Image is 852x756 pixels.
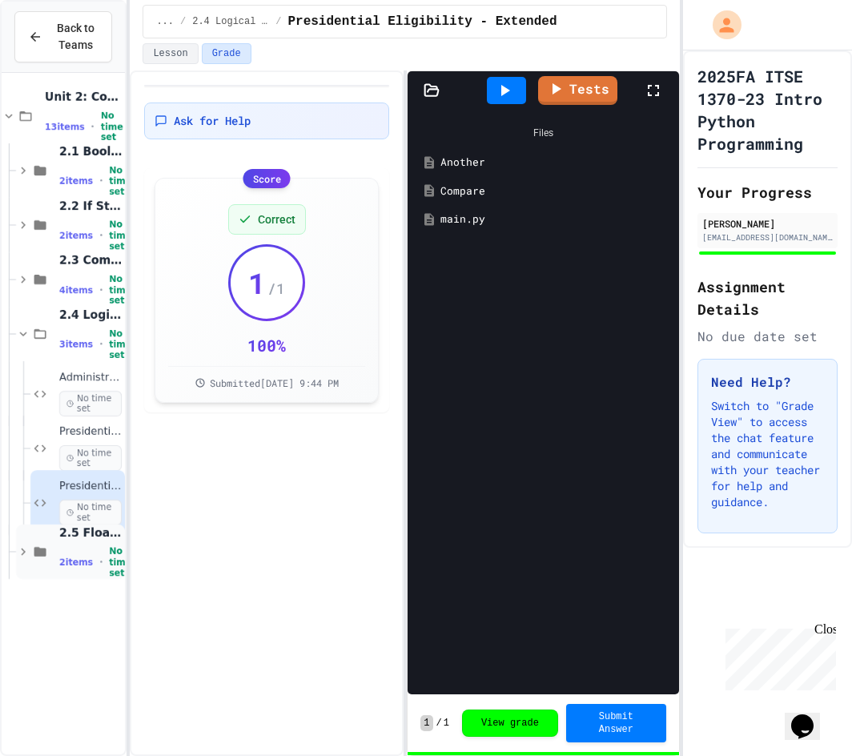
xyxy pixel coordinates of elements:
h2: Your Progress [697,181,838,203]
button: Grade [202,43,251,64]
iframe: chat widget [719,622,836,690]
span: 1 [420,715,432,731]
div: Files [416,118,671,148]
div: main.py [440,211,669,227]
iframe: chat widget [785,692,836,740]
span: • [99,556,102,569]
span: No time set [109,546,131,578]
span: Submit Answer [579,710,653,736]
span: Administrators, Teachers, and Students [59,371,122,384]
span: No time set [101,111,123,143]
span: Presidential Eligibility - Extended [287,12,557,31]
span: No time set [109,328,131,360]
span: No time set [109,274,131,306]
div: Chat with us now!Close [6,6,111,102]
span: 2.4 Logical Operators [192,15,269,28]
span: 2.5 Floating Point Numbers and Rounding [59,525,122,540]
span: • [99,338,102,351]
span: 1 [444,717,449,730]
span: Submitted [DATE] 9:44 PM [210,376,339,389]
span: • [99,283,102,296]
button: Back to Teams [14,11,112,62]
div: My Account [696,6,745,43]
span: Presidential Eligibility - Extended [59,480,122,493]
span: Presidential Eligibility [59,425,122,439]
span: Unit 2: Conditionals [45,90,122,104]
span: 2.4 Logical Operators [59,308,122,322]
div: Another [440,155,669,171]
span: 4 items [59,285,93,296]
span: Ask for Help [174,113,251,129]
div: [PERSON_NAME] [702,216,833,231]
div: Score [243,169,291,188]
a: Tests [538,76,617,105]
span: No time set [109,219,131,251]
h1: 2025FA ITSE 1370-23 Intro Python Programming [697,65,838,155]
span: Correct [258,211,295,227]
span: No time set [109,165,131,197]
span: 2 items [59,557,93,568]
span: 2.2 If Statements [59,199,122,213]
button: Lesson [143,43,198,64]
span: 1 [248,267,266,299]
div: Compare [440,183,669,199]
button: Submit Answer [566,704,666,742]
button: View grade [462,710,558,737]
span: 2.1 Booleans [59,144,122,159]
span: 3 items [59,340,93,350]
span: 2 items [59,176,93,187]
span: 2.3 Comparison Operators [59,253,122,267]
span: / [180,15,186,28]
span: • [91,120,94,133]
div: [EMAIL_ADDRESS][DOMAIN_NAME] [702,231,833,243]
span: No time set [59,391,122,416]
span: • [99,175,102,187]
span: / 1 [267,277,285,300]
span: No time set [59,500,122,525]
p: Switch to "Grade View" to access the chat feature and communicate with your teacher for help and ... [711,398,824,510]
span: Back to Teams [52,20,98,54]
span: 13 items [45,122,85,132]
div: No due date set [697,327,838,346]
h3: Need Help? [711,372,824,392]
span: / [436,717,442,730]
span: No time set [59,445,122,471]
span: / [275,15,281,28]
span: 2 items [59,231,93,241]
div: 100 % [247,334,286,356]
h2: Assignment Details [697,275,838,320]
span: • [99,229,102,242]
span: ... [156,15,174,28]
